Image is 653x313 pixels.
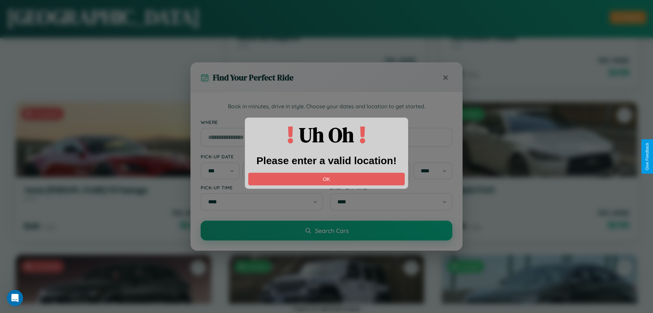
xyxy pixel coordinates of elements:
label: Where [201,119,452,125]
span: Search Cars [315,227,349,234]
h3: Find Your Perfect Ride [213,72,294,83]
label: Drop-off Date [330,154,452,159]
label: Pick-up Date [201,154,323,159]
p: Book in minutes, drive in style. Choose your dates and location to get started. [201,102,452,111]
label: Pick-up Time [201,185,323,190]
label: Drop-off Time [330,185,452,190]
